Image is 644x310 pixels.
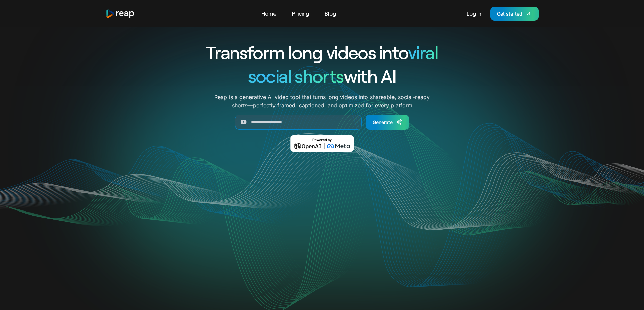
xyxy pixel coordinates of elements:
[182,115,463,130] form: Generate Form
[321,8,339,19] a: Blog
[497,10,522,17] div: Get started
[182,64,463,88] h1: with AI
[366,115,409,130] a: Generate
[289,8,312,19] a: Pricing
[182,40,463,64] h1: Transform long videos into
[373,119,393,126] div: Generate
[214,93,430,109] p: Reap is a generative AI video tool that turns long videos into shareable, social-ready shorts—per...
[258,8,280,19] a: Home
[408,41,438,63] span: viral
[106,9,135,18] a: home
[248,65,344,87] span: social shorts
[490,7,539,21] a: Get started
[186,162,458,298] video: Your browser does not support the video tag.
[463,8,485,19] a: Log in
